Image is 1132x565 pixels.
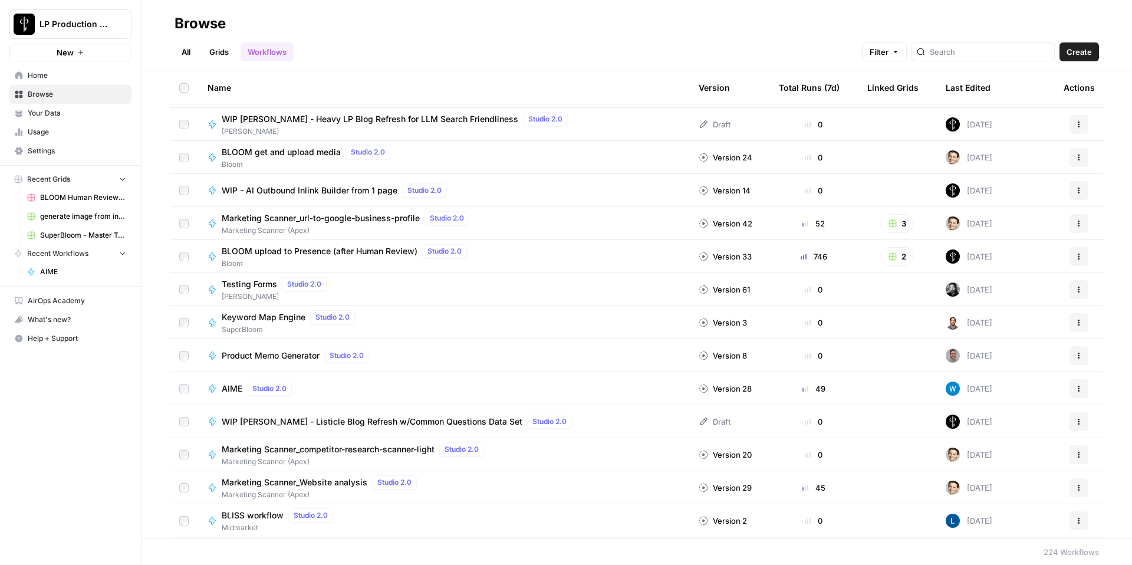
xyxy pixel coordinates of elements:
[699,383,752,395] div: Version 28
[9,245,131,262] button: Recent Workflows
[946,117,992,132] div: [DATE]
[28,333,126,344] span: Help + Support
[28,70,126,81] span: Home
[699,71,730,104] div: Version
[699,185,751,196] div: Version 14
[699,152,752,163] div: Version 24
[946,183,960,198] img: wy7w4sbdaj7qdyha500izznct9l3
[528,114,562,124] span: Studio 2.0
[699,350,747,362] div: Version 8
[699,416,730,428] div: Draft
[315,312,350,323] span: Studio 2.0
[779,317,848,329] div: 0
[946,349,992,363] div: [DATE]
[946,415,960,429] img: wy7w4sbdaj7qdyha500izznct9l3
[28,89,126,100] span: Browse
[779,284,848,295] div: 0
[779,482,848,494] div: 45
[9,310,131,329] button: What's new?
[40,18,111,30] span: LP Production Workloads
[699,317,747,329] div: Version 3
[222,456,489,467] span: Marketing Scanner (Apex)
[208,382,680,396] a: AIMEStudio 2.0
[28,146,126,156] span: Settings
[40,211,126,222] span: generate image from input image (copyright tests) duplicate Grid
[779,152,848,163] div: 0
[779,71,840,104] div: Total Runs (7d)
[779,119,848,130] div: 0
[208,183,680,198] a: WIP - AI Outbound Inlink Builder from 1 pageStudio 2.0
[1059,42,1099,61] button: Create
[946,316,992,330] div: [DATE]
[946,448,992,462] div: [DATE]
[241,42,294,61] a: Workflows
[40,267,126,277] span: AIME
[946,282,992,297] div: [DATE]
[208,508,680,533] a: BLISS workflowStudio 2.0Midmarket
[9,9,131,39] button: Workspace: LP Production Workloads
[930,46,1049,58] input: Search
[40,192,126,203] span: BLOOM Human Review (ver2)
[946,514,992,528] div: [DATE]
[779,218,848,229] div: 52
[946,448,960,462] img: j7temtklz6amjwtjn5shyeuwpeb0
[222,258,472,269] span: Bloom
[946,316,960,330] img: fdbthlkohqvq3b2ybzi3drh0kqcb
[208,442,680,467] a: Marketing Scanner_competitor-research-scanner-lightStudio 2.0Marketing Scanner (Apex)
[28,295,126,306] span: AirOps Academy
[946,481,992,495] div: [DATE]
[779,185,848,196] div: 0
[699,284,750,295] div: Version 61
[779,251,848,262] div: 746
[779,350,848,362] div: 0
[208,112,680,137] a: WIP [PERSON_NAME] - Heavy LP Blog Refresh for LLM Search FriendlinessStudio 2.0[PERSON_NAME]
[222,444,435,455] span: Marketing Scanner_competitor-research-scanner-light
[9,142,131,160] a: Settings
[862,42,907,61] button: Filter
[208,349,680,363] a: Product Memo GeneratorStudio 2.0
[699,515,747,527] div: Version 2
[779,383,848,395] div: 49
[699,251,752,262] div: Version 33
[407,185,442,196] span: Studio 2.0
[22,207,131,226] a: generate image from input image (copyright tests) duplicate Grid
[222,523,338,533] span: Midmarket
[222,245,417,257] span: BLOOM upload to Presence (after Human Review)
[222,383,242,395] span: AIME
[946,150,960,165] img: j7temtklz6amjwtjn5shyeuwpeb0
[870,46,889,58] span: Filter
[946,117,960,132] img: wy7w4sbdaj7qdyha500izznct9l3
[9,66,131,85] a: Home
[14,14,35,35] img: LP Production Workloads Logo
[222,146,341,158] span: BLOOM get and upload media
[27,174,70,185] span: Recent Grids
[946,71,990,104] div: Last Edited
[27,248,88,259] span: Recent Workflows
[222,185,397,196] span: WIP - AI Outbound Inlink Builder from 1 page
[427,246,462,257] span: Studio 2.0
[222,311,305,323] span: Keyword Map Engine
[57,47,74,58] span: New
[881,247,914,266] button: 2
[430,213,464,224] span: Studio 2.0
[222,126,572,137] span: [PERSON_NAME]
[9,123,131,142] a: Usage
[22,188,131,207] a: BLOOM Human Review (ver2)
[208,415,680,429] a: WIP [PERSON_NAME] - Listicle Blog Refresh w/Common Questions Data SetStudio 2.0
[881,214,914,233] button: 3
[222,159,395,170] span: Bloom
[222,416,522,428] span: WIP [PERSON_NAME] - Listicle Blog Refresh w/Common Questions Data Set
[28,127,126,137] span: Usage
[208,211,680,236] a: Marketing Scanner_url-to-google-business-profileStudio 2.0Marketing Scanner (Apex)
[208,244,680,269] a: BLOOM upload to Presence (after Human Review)Studio 2.0Bloom
[222,278,277,290] span: Testing Forms
[222,212,420,224] span: Marketing Scanner_url-to-google-business-profile
[222,225,474,236] span: Marketing Scanner (Apex)
[351,147,385,157] span: Studio 2.0
[222,490,422,500] span: Marketing Scanner (Apex)
[175,42,198,61] a: All
[1064,71,1095,104] div: Actions
[946,216,992,231] div: [DATE]
[9,85,131,104] a: Browse
[330,350,364,361] span: Studio 2.0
